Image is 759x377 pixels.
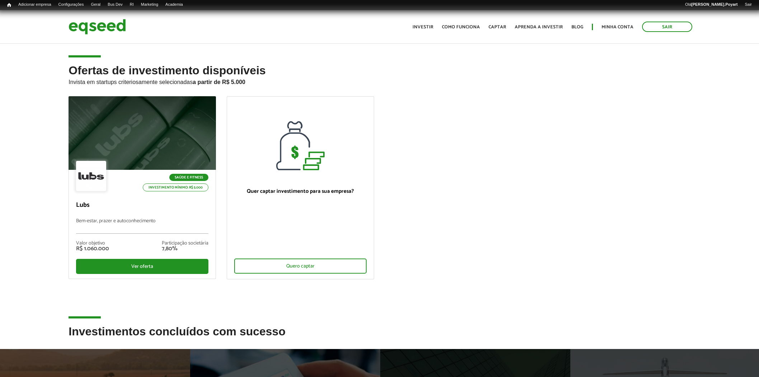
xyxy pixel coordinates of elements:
[69,64,690,96] h2: Ofertas de investimento disponíveis
[137,2,162,8] a: Marketing
[143,183,208,191] p: Investimento mínimo: R$ 5.000
[69,325,690,349] h2: Investimentos concluídos com sucesso
[76,246,109,252] div: R$ 1.060.000
[682,2,741,8] a: Olá[PERSON_NAME].Poyart
[4,2,15,9] a: Início
[104,2,126,8] a: Bus Dev
[234,188,367,195] p: Quer captar investimento para sua empresa?
[162,241,208,246] div: Participação societária
[234,259,367,274] div: Quero captar
[15,2,55,8] a: Adicionar empresa
[489,25,506,29] a: Captar
[442,25,480,29] a: Como funciona
[602,25,633,29] a: Minha conta
[571,25,583,29] a: Blog
[87,2,104,8] a: Geral
[69,96,216,279] a: Saúde e Fitness Investimento mínimo: R$ 5.000 Lubs Bem-estar, prazer e autoconhecimento Valor obj...
[515,25,563,29] a: Aprenda a investir
[126,2,137,8] a: RI
[162,246,208,252] div: 7,80%
[169,174,208,181] p: Saúde e Fitness
[76,259,208,274] div: Ver oferta
[76,218,208,234] p: Bem-estar, prazer e autoconhecimento
[162,2,187,8] a: Academia
[691,2,737,6] strong: [PERSON_NAME].Poyart
[741,2,755,8] a: Sair
[193,79,245,85] strong: a partir de R$ 5.000
[76,241,109,246] div: Valor objetivo
[76,201,208,209] p: Lubs
[227,96,374,279] a: Quer captar investimento para sua empresa? Quero captar
[69,77,690,85] p: Invista em startups criteriosamente selecionadas
[642,22,692,32] a: Sair
[55,2,88,8] a: Configurações
[69,17,126,36] img: EqSeed
[7,3,11,8] span: Início
[412,25,433,29] a: Investir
